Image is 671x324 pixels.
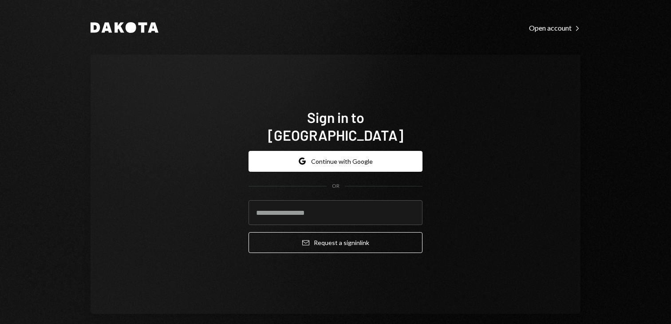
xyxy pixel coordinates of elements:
h1: Sign in to [GEOGRAPHIC_DATA] [249,108,422,144]
button: Continue with Google [249,151,422,172]
div: Open account [529,24,580,32]
a: Open account [529,23,580,32]
button: Request a signinlink [249,232,422,253]
div: OR [332,182,339,190]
